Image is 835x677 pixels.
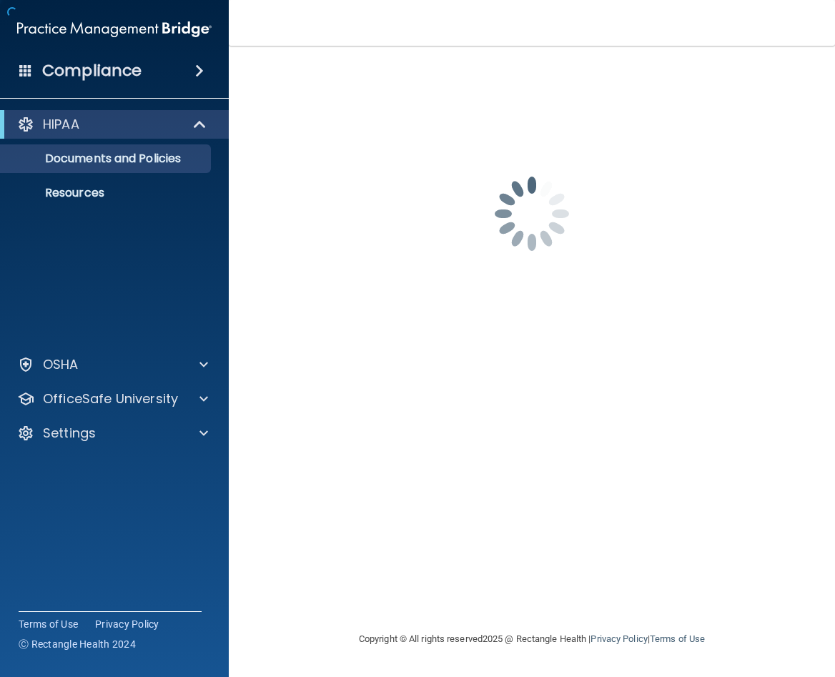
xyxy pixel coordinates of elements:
p: HIPAA [43,116,79,133]
a: Privacy Policy [95,617,159,631]
a: Terms of Use [650,633,705,644]
img: PMB logo [17,15,212,44]
img: spinner.e123f6fc.gif [460,142,603,285]
span: Ⓒ Rectangle Health 2024 [19,637,136,651]
p: Documents and Policies [9,152,204,166]
iframe: Drift Widget Chat Controller [588,575,818,633]
a: OfficeSafe University [17,390,208,407]
p: OSHA [43,356,79,373]
p: OfficeSafe University [43,390,178,407]
div: Copyright © All rights reserved 2025 @ Rectangle Health | | [271,616,793,662]
a: Settings [17,425,208,442]
h4: Compliance [42,61,142,81]
a: OSHA [17,356,208,373]
p: Resources [9,186,204,200]
a: Privacy Policy [591,633,647,644]
a: Terms of Use [19,617,78,631]
p: Settings [43,425,96,442]
a: HIPAA [17,116,207,133]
